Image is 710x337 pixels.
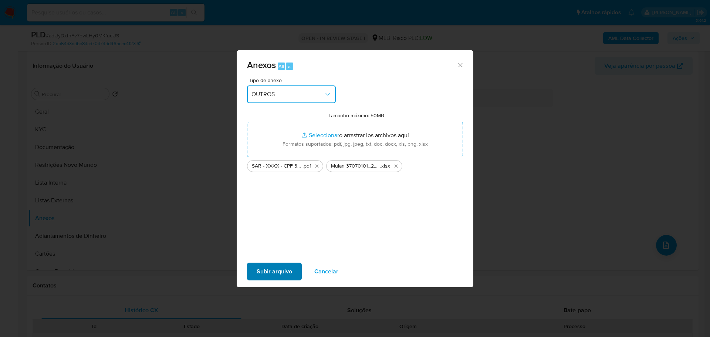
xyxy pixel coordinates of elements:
button: Cancelar [305,263,348,280]
span: a [288,63,291,70]
span: SAR - XXXX - CPF 31856798810 - [PERSON_NAME] [PERSON_NAME] [252,162,302,170]
button: Subir arquivo [247,263,302,280]
button: Cerrar [457,61,463,68]
button: OUTROS [247,85,336,103]
span: Mulan 37070101_2025_10_01_16_17_11 [331,162,380,170]
button: Eliminar SAR - XXXX - CPF 31856798810 - MICHELLE MONIQUE DA SILVA FREITAS.pdf [312,162,321,171]
span: Tipo de anexo [249,78,338,83]
span: Alt [278,63,284,70]
ul: Archivos seleccionados [247,157,463,172]
label: Tamanho máximo: 50MB [328,112,384,119]
span: .pdf [302,162,311,170]
span: Anexos [247,58,276,71]
span: Cancelar [314,263,338,280]
span: OUTROS [251,91,324,98]
span: Subir arquivo [257,263,292,280]
span: .xlsx [380,162,390,170]
button: Eliminar Mulan 37070101_2025_10_01_16_17_11.xlsx [392,162,400,171]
